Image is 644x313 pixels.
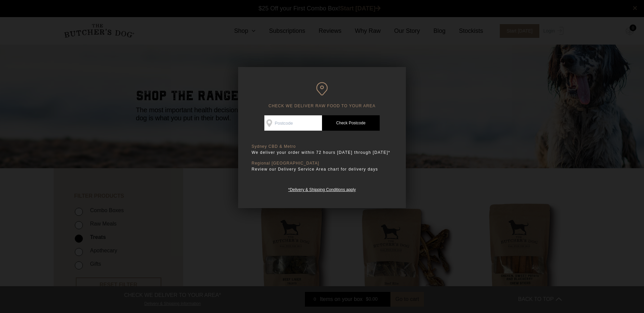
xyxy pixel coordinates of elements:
h6: CHECK WE DELIVER RAW FOOD TO YOUR AREA [252,82,392,109]
input: Postcode [264,115,322,131]
p: Regional [GEOGRAPHIC_DATA] [252,161,392,166]
p: We deliver your order within 72 hours [DATE] through [DATE]* [252,149,392,156]
a: *Delivery & Shipping Conditions apply [288,186,356,192]
p: Review our Delivery Service Area chart for delivery days [252,166,392,173]
a: Check Postcode [322,115,380,131]
p: Sydney CBD & Metro [252,144,392,149]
